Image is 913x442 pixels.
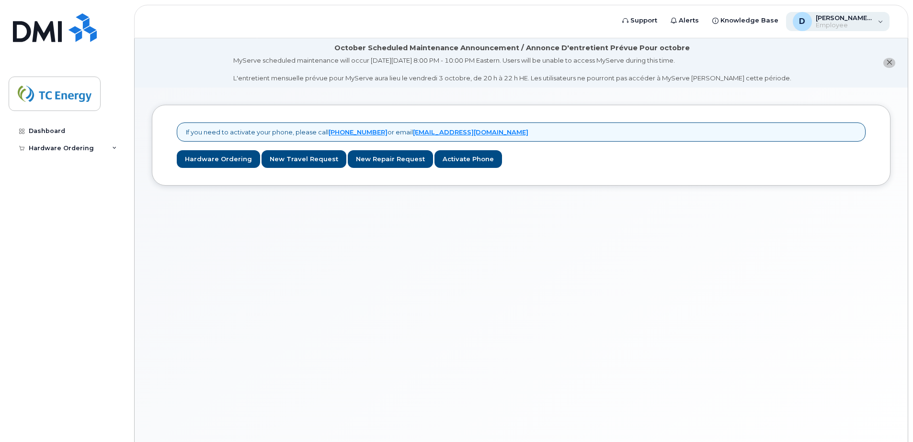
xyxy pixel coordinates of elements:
a: New Repair Request [348,150,433,168]
a: [PHONE_NUMBER] [329,128,388,136]
a: Activate Phone [434,150,502,168]
button: close notification [883,58,895,68]
a: Hardware Ordering [177,150,260,168]
p: If you need to activate your phone, please call or email [186,128,528,137]
a: New Travel Request [262,150,346,168]
a: [EMAIL_ADDRESS][DOMAIN_NAME] [413,128,528,136]
div: October Scheduled Maintenance Announcement / Annonce D'entretient Prévue Pour octobre [334,43,690,53]
iframe: Messenger Launcher [871,400,906,435]
div: MyServe scheduled maintenance will occur [DATE][DATE] 8:00 PM - 10:00 PM Eastern. Users will be u... [233,56,791,83]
